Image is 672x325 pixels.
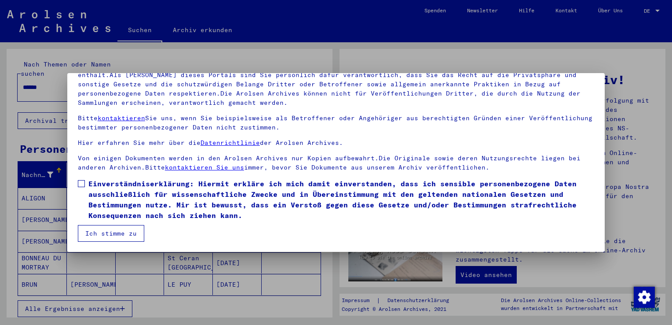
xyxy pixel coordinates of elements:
span: Einverständniserklärung: Hiermit erkläre ich mich damit einverstanden, dass ich sensible personen... [88,178,594,221]
p: Hier erfahren Sie mehr über die der Arolsen Archives. [78,138,594,148]
p: Bitte Sie uns, wenn Sie beispielsweise als Betroffener oder Angehöriger aus berechtigten Gründen ... [78,114,594,132]
a: kontaktieren [98,114,145,122]
button: Ich stimme zu [78,225,144,242]
p: Von einigen Dokumenten werden in den Arolsen Archives nur Kopien aufbewahrt.Die Originale sowie d... [78,154,594,172]
a: kontaktieren Sie uns [165,163,244,171]
p: Bitte beachten Sie, dass dieses Portal über NS - Verfolgte sensible Daten zu identifizierten oder... [78,61,594,107]
img: Zustimmung ändern [634,287,655,308]
a: Datenrichtlinie [201,139,260,147]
